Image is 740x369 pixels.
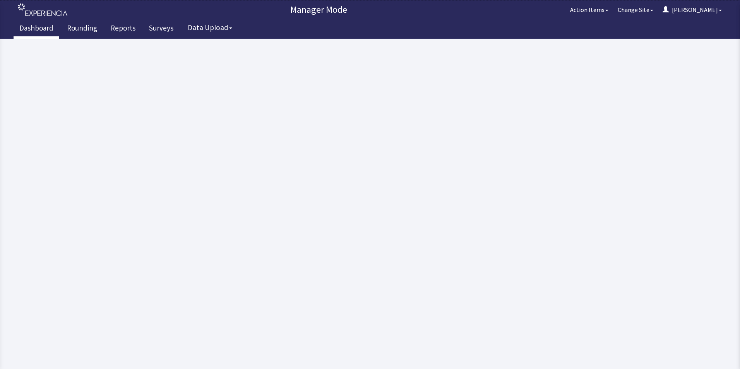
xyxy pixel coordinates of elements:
a: Dashboard [14,19,59,39]
a: Surveys [143,19,179,39]
button: [PERSON_NAME] [658,2,726,17]
button: Data Upload [183,20,237,35]
img: experiencia_logo.png [18,3,67,16]
a: Reports [105,19,141,39]
button: Action Items [565,2,613,17]
button: Change Site [613,2,658,17]
p: Manager Mode [72,3,565,16]
a: Rounding [61,19,103,39]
